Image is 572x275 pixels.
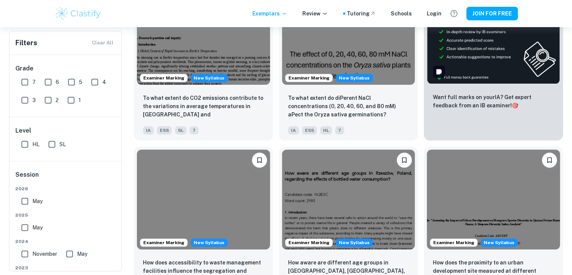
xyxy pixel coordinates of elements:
div: Starting from the May 2026 session, the ESS IA requirements have changed. We created this exempla... [481,238,517,247]
span: Examiner Marking [140,75,187,81]
div: Starting from the May 2026 session, the ESS IA requirements have changed. We created this exempla... [191,74,228,82]
button: Help and Feedback [448,7,460,20]
div: Starting from the May 2026 session, the ESS IA requirements have changed. We created this exempla... [336,238,373,247]
span: 6 [56,78,59,86]
span: 🎯 [512,102,518,108]
p: Exemplars [252,9,287,18]
p: Want full marks on your IA ? Get expert feedback from an IB examiner! [433,93,554,110]
button: Please log in to bookmark exemplars [397,153,412,168]
span: New Syllabus [481,238,517,247]
div: Starting from the May 2026 session, the ESS IA requirements have changed. We created this exempla... [336,74,373,82]
span: ESS [157,126,172,134]
span: 7 [190,126,199,134]
span: 2023 [15,264,116,271]
span: New Syllabus [336,238,373,247]
img: ESS IA example thumbnail: How does accessibility to waste manageme [137,150,270,249]
span: 4 [102,78,106,86]
span: May [32,197,42,205]
span: 5 [79,78,82,86]
span: IA [288,126,299,134]
span: 2 [56,96,59,104]
span: 7 [335,126,344,134]
span: November [32,250,57,258]
span: New Syllabus [336,74,373,82]
img: ESS IA example thumbnail: How aware are different age groups in Rz [282,150,415,249]
div: Starting from the May 2026 session, the ESS IA requirements have changed. We created this exempla... [191,238,228,247]
span: New Syllabus [191,238,228,247]
span: Examiner Marking [140,239,187,246]
span: SL [59,140,66,148]
span: 2025 [15,212,116,218]
h6: Session [15,170,116,185]
span: May [77,250,87,258]
span: Examiner Marking [285,75,332,81]
span: HL [320,126,332,134]
span: May [32,223,42,232]
button: Please log in to bookmark exemplars [542,153,557,168]
span: 3 [32,96,36,104]
img: ESS IA example thumbnail: How does the proximity to an urban devel [427,150,560,249]
h6: Level [15,126,116,135]
span: Examiner Marking [285,239,332,246]
button: JOIN FOR FREE [466,7,518,20]
span: ESS [302,126,317,134]
a: Tutoring [347,9,376,18]
span: HL [32,140,39,148]
a: Login [427,9,442,18]
button: Please log in to bookmark exemplars [252,153,267,168]
span: SL [175,126,187,134]
span: IA [143,126,154,134]
span: 2024 [15,238,116,245]
p: To what extent do CO2 emissions contribute to the variations in average temperatures in Indonesia... [143,94,264,119]
p: Review [302,9,328,18]
p: To what extent do diPerent NaCl concentrations (0, 20, 40, 60, and 80 mM) aPect the Oryza sativa ... [288,94,409,119]
span: 1 [79,96,81,104]
span: 7 [32,78,36,86]
span: Examiner Marking [430,239,477,246]
h6: Grade [15,64,116,73]
h6: Filters [15,38,37,48]
a: Schools [391,9,412,18]
span: 2026 [15,185,116,192]
img: Clastify logo [55,6,102,21]
span: New Syllabus [191,74,228,82]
